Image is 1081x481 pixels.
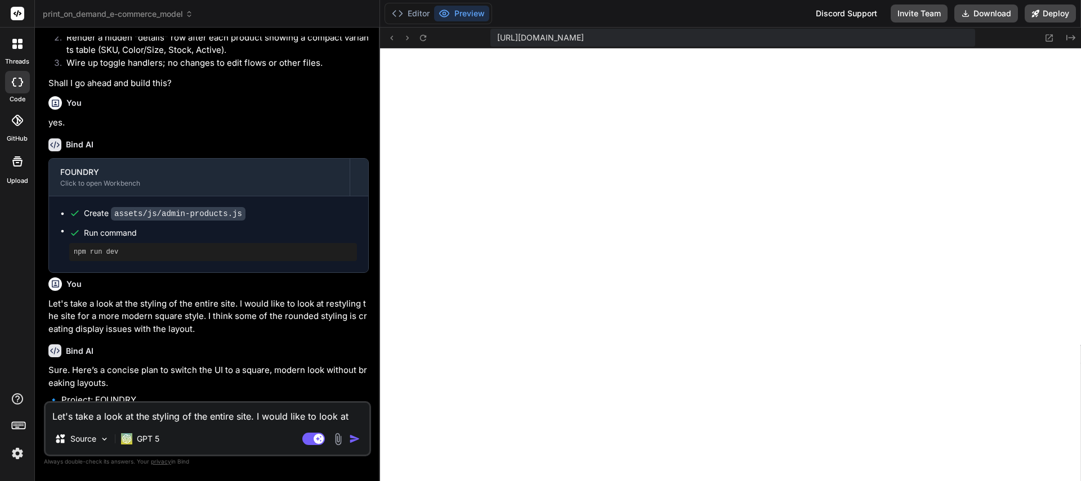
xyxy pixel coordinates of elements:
span: privacy [151,458,171,465]
div: Discord Support [809,5,884,23]
h6: You [66,278,82,290]
div: FOUNDRY [60,167,338,178]
pre: npm run dev [74,248,352,257]
iframe: Preview [380,48,1081,481]
button: Preview [434,6,489,21]
label: GitHub [7,134,28,143]
img: Pick Models [100,434,109,444]
label: Upload [7,176,28,186]
p: GPT 5 [137,433,159,444]
button: FOUNDRYClick to open Workbench [49,159,350,196]
span: Run command [84,227,357,239]
img: attachment [332,433,345,446]
img: GPT 5 [121,433,132,444]
label: threads [5,57,29,66]
p: Always double-check its answers. Your in Bind [44,456,371,467]
button: Invite Team [891,5,948,23]
p: yes. [48,116,369,129]
button: Download [954,5,1018,23]
li: Render a hidden “details” row after each product showing a compact variants table (SKU, Color/Siz... [57,32,369,57]
img: icon [349,433,360,444]
button: Deploy [1025,5,1076,23]
span: print_on_demand_e-commerce_model [43,8,193,20]
p: Sure. Here’s a concise plan to switch the UI to a square, modern look without breaking layouts. [48,364,369,389]
p: 🔹 Project: FOUNDRY 🔧 Tech Stack: HTML + CSS + Vanilla JS 📁 Files to update: [48,394,369,432]
div: Click to open Workbench [60,179,338,188]
h6: You [66,97,82,109]
p: Let's take a look at the styling of the entire site. I would like to look at restyling the site f... [48,298,369,336]
p: Source [70,433,96,444]
label: code [10,95,25,104]
p: Shall I go ahead and build this? [48,77,369,90]
button: Editor [387,6,434,21]
span: [URL][DOMAIN_NAME] [497,32,584,43]
h6: Bind AI [66,345,93,357]
h6: Bind AI [66,139,93,150]
img: settings [8,444,27,463]
div: Create [84,208,245,219]
li: Wire up toggle handlers; no changes to edit flows or other files. [57,57,369,73]
code: assets/js/admin-products.js [111,207,245,221]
